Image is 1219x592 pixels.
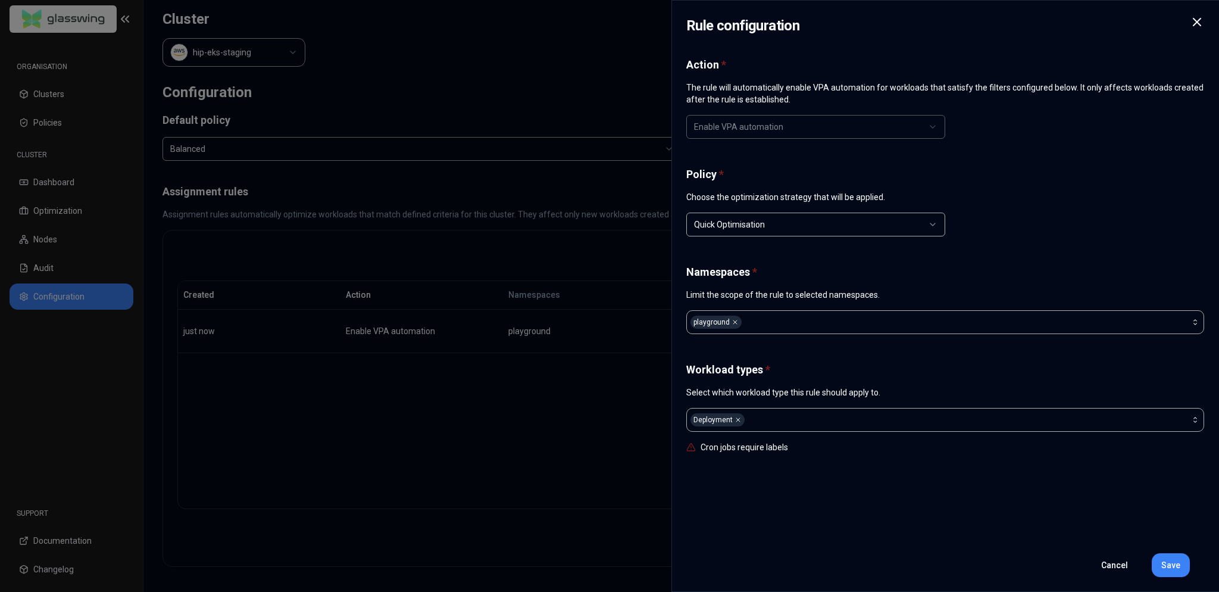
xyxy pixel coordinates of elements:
[686,363,1204,377] h1: Workload types
[686,289,1204,301] p: Limit the scope of the rule to selected namespaces.
[686,167,1204,182] h1: Policy
[686,191,1204,203] p: Choose the optimization strategy that will be applied.
[686,82,1204,105] p: The rule will automatically enable VPA automation for workloads that satisfy the filters configur...
[701,441,788,453] p: Cron jobs require labels
[1092,553,1137,577] button: Cancel
[690,413,745,426] div: Deployment
[686,265,1204,279] h1: Namespaces
[1152,553,1190,577] button: Save
[686,310,1204,334] button: playground
[686,15,799,36] h2: Rule configuration
[686,387,1204,398] p: Select which workload type this rule should apply to.
[686,408,1204,432] button: Deployment
[690,316,742,329] div: playground
[686,58,1204,72] h1: Action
